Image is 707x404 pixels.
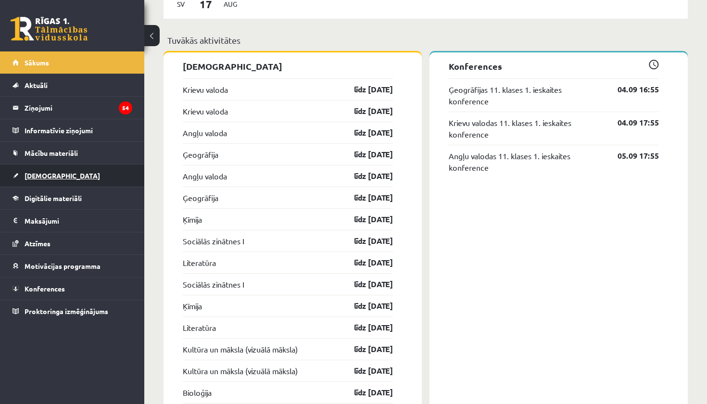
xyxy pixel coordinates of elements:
[337,84,393,95] a: līdz [DATE]
[13,210,132,232] a: Maksājumi
[25,210,132,232] legend: Maksājumi
[337,235,393,247] a: līdz [DATE]
[183,365,298,377] a: Kultūra un māksla (vizuālā māksla)
[25,97,132,119] legend: Ziņojumi
[25,239,50,248] span: Atzīmes
[13,97,132,119] a: Ziņojumi54
[183,278,244,290] a: Sociālās zinātnes I
[183,60,393,73] p: [DEMOGRAPHIC_DATA]
[13,164,132,187] a: [DEMOGRAPHIC_DATA]
[183,257,216,268] a: Literatūra
[183,149,218,160] a: Ģeogrāfija
[337,365,393,377] a: līdz [DATE]
[13,187,132,209] a: Digitālie materiāli
[183,300,202,312] a: Ķīmija
[25,81,48,89] span: Aktuāli
[337,127,393,139] a: līdz [DATE]
[337,149,393,160] a: līdz [DATE]
[449,117,603,140] a: Krievu valodas 11. klases 1. ieskaites konference
[337,214,393,225] a: līdz [DATE]
[337,170,393,182] a: līdz [DATE]
[337,192,393,203] a: līdz [DATE]
[13,74,132,96] a: Aktuāli
[13,142,132,164] a: Mācību materiāli
[13,278,132,300] a: Konferences
[13,119,132,141] a: Informatīvie ziņojumi
[13,300,132,322] a: Proktoringa izmēģinājums
[449,150,603,173] a: Angļu valodas 11. klases 1. ieskaites konference
[13,51,132,74] a: Sākums
[183,105,228,117] a: Krievu valoda
[603,117,659,128] a: 04.09 17:55
[183,387,212,398] a: Bioloģija
[183,170,227,182] a: Angļu valoda
[25,262,101,270] span: Motivācijas programma
[25,307,108,316] span: Proktoringa izmēģinājums
[337,257,393,268] a: līdz [DATE]
[119,101,132,114] i: 54
[25,58,49,67] span: Sākums
[25,149,78,157] span: Mācību materiāli
[183,322,216,333] a: Literatūra
[337,343,393,355] a: līdz [DATE]
[337,105,393,117] a: līdz [DATE]
[183,127,227,139] a: Angļu valoda
[13,255,132,277] a: Motivācijas programma
[13,232,132,254] a: Atzīmes
[183,214,202,225] a: Ķīmija
[25,194,82,202] span: Digitālie materiāli
[449,84,603,107] a: Ģeogrāfijas 11. klases 1. ieskaites konference
[183,343,298,355] a: Kultūra un māksla (vizuālā māksla)
[183,84,228,95] a: Krievu valoda
[183,235,244,247] a: Sociālās zinātnes I
[25,284,65,293] span: Konferences
[337,300,393,312] a: līdz [DATE]
[603,84,659,95] a: 04.09 16:55
[337,278,393,290] a: līdz [DATE]
[183,192,218,203] a: Ģeogrāfija
[337,322,393,333] a: līdz [DATE]
[449,60,659,73] p: Konferences
[25,171,100,180] span: [DEMOGRAPHIC_DATA]
[337,387,393,398] a: līdz [DATE]
[167,34,684,47] p: Tuvākās aktivitātes
[11,17,88,41] a: Rīgas 1. Tālmācības vidusskola
[603,150,659,162] a: 05.09 17:55
[25,119,132,141] legend: Informatīvie ziņojumi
